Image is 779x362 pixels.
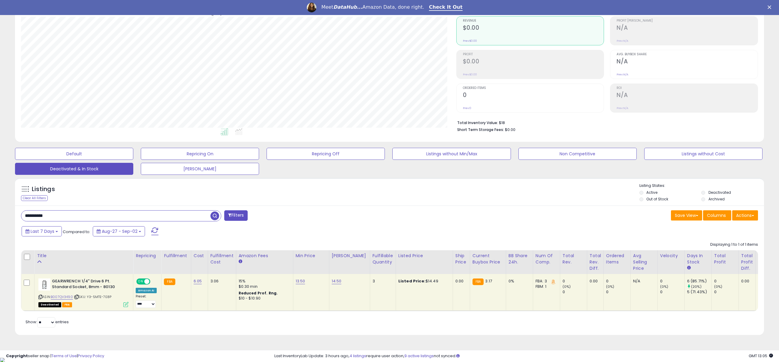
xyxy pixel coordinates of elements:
[78,353,104,359] a: Privacy Policy
[606,253,628,265] div: Ordered Items
[239,284,288,289] div: $0.30 min
[398,278,448,284] div: $14.49
[332,253,367,259] div: [PERSON_NAME]
[455,278,465,284] div: 0.00
[485,278,492,284] span: 3.17
[164,278,175,285] small: FBA
[102,228,137,234] span: Aug-27 - Sep-02
[224,210,248,221] button: Filters
[768,5,774,9] div: Close
[307,3,316,12] img: Profile image for Georgie
[267,148,385,160] button: Repricing Off
[639,183,764,189] p: Listing States:
[296,278,305,284] a: 13.50
[457,119,753,126] li: $18
[149,279,159,284] span: OFF
[93,226,145,236] button: Aug-27 - Sep-02
[687,253,709,265] div: Days In Stock
[463,24,604,32] h2: $0.00
[463,53,604,56] span: Profit
[741,253,753,272] div: Total Profit Diff.
[38,302,61,307] span: All listings that are unavailable for purchase on Amazon for any reason other than out-of-stock
[463,58,604,66] h2: $0.00
[463,87,604,90] span: Ordered Items
[714,289,738,295] div: 0
[617,53,758,56] span: Avg. Buybox Share
[536,284,555,289] div: FBM: 1
[708,196,725,202] label: Archived
[38,278,128,306] div: ASIN:
[194,253,205,259] div: Cost
[660,253,682,259] div: Velocity
[332,278,342,284] a: 14.50
[687,289,711,295] div: 5 (71.43%)
[671,210,702,221] button: Save View
[563,253,584,265] div: Total Rev.
[606,289,630,295] div: 0
[732,210,758,221] button: Actions
[164,253,188,259] div: Fulfillment
[606,278,630,284] div: 0
[463,19,604,23] span: Revenue
[296,253,327,259] div: Min Price
[239,253,291,259] div: Amazon Fees
[51,353,77,359] a: Terms of Use
[710,242,758,248] div: Displaying 1 to 1 of 1 items
[463,106,471,110] small: Prev: 0
[321,4,424,10] div: Meet Amazon Data, done right.
[617,39,628,43] small: Prev: N/A
[687,278,711,284] div: 6 (85.71%)
[15,163,133,175] button: Deactivated & In Stock
[590,253,601,272] div: Total Rev. Diff.
[617,106,628,110] small: Prev: N/A
[26,319,69,325] span: Show: entries
[509,253,530,265] div: BB Share 24h.
[137,279,144,284] span: ON
[274,353,773,359] div: Last InventoryLab Update: 3 hours ago, require user action, not synced.
[617,19,758,23] span: Profit [PERSON_NAME]
[473,278,484,285] small: FBA
[457,127,504,132] b: Short Term Storage Fees:
[563,289,587,295] div: 0
[21,195,48,201] div: Clear All Filters
[455,253,467,265] div: Ship Price
[38,278,50,291] img: 41SFwMAKnYL._SL40_.jpg
[749,353,773,359] span: 2025-09-11 13:05 GMT
[707,212,726,218] span: Columns
[141,163,259,175] button: [PERSON_NAME]
[333,4,362,10] i: DataHub...
[373,278,391,284] div: 3
[463,73,477,76] small: Prev: $0.00
[22,226,62,236] button: Last 7 Days
[136,288,157,293] div: Amazon AI
[590,278,599,284] div: 0.00
[741,278,751,284] div: 0.00
[463,92,604,100] h2: 0
[62,302,72,307] span: FBA
[691,284,702,289] small: (20%)
[505,127,515,132] span: $0.00
[398,278,426,284] b: Listed Price:
[6,353,104,359] div: seller snap | |
[714,253,736,265] div: Total Profit
[210,278,231,284] div: 3.06
[606,284,614,289] small: (0%)
[398,253,450,259] div: Listed Price
[141,148,259,160] button: Repricing On
[136,253,159,259] div: Repricing
[617,87,758,90] span: ROI
[646,190,657,195] label: Active
[457,120,498,125] b: Total Inventory Value:
[239,259,242,264] small: Amazon Fees.
[31,228,54,234] span: Last 7 Days
[51,294,73,300] a: B007QV3490
[633,253,655,272] div: Avg Selling Price
[210,253,234,265] div: Fulfillment Cost
[194,278,202,284] a: 6.05
[660,284,669,289] small: (0%)
[463,39,477,43] small: Prev: $0.00
[349,353,366,359] a: 4 listings
[617,92,758,100] h2: N/A
[63,229,90,235] span: Compared to:
[239,296,288,301] div: $10 - $10.90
